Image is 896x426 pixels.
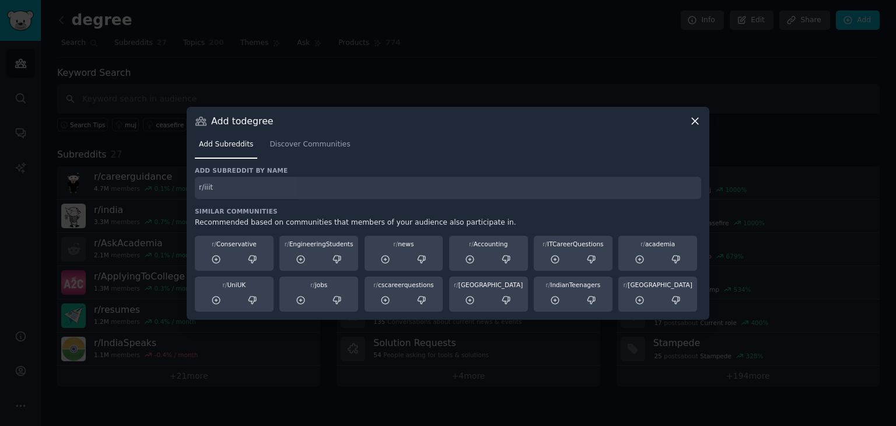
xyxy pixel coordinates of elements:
span: Discover Communities [269,139,350,150]
span: r/ [393,240,398,247]
span: r/ [310,281,315,288]
span: r/ [223,281,228,288]
span: r/ [624,281,628,288]
span: r/ [640,240,645,247]
div: [GEOGRAPHIC_DATA] [453,281,524,289]
h3: Similar Communities [195,207,701,215]
span: r/ [469,240,474,247]
h3: Add to degree [211,115,274,127]
div: Accounting [453,240,524,248]
div: Recommended based on communities that members of your audience also participate in. [195,218,701,228]
span: Add Subreddits [199,139,253,150]
span: r/ [542,240,547,247]
div: Conservative [199,240,269,248]
span: r/ [285,240,289,247]
span: r/ [545,281,550,288]
div: ITCareerQuestions [538,240,608,248]
div: EngineeringStudents [283,240,354,248]
span: r/ [454,281,459,288]
div: news [369,240,439,248]
a: Discover Communities [265,135,354,159]
div: [GEOGRAPHIC_DATA] [622,281,693,289]
div: jobs [283,281,354,289]
span: r/ [212,240,216,247]
span: r/ [373,281,378,288]
a: Add Subreddits [195,135,257,159]
div: academia [622,240,693,248]
div: IndianTeenagers [538,281,608,289]
div: cscareerquestions [369,281,439,289]
div: UniUK [199,281,269,289]
h3: Add subreddit by name [195,166,701,174]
